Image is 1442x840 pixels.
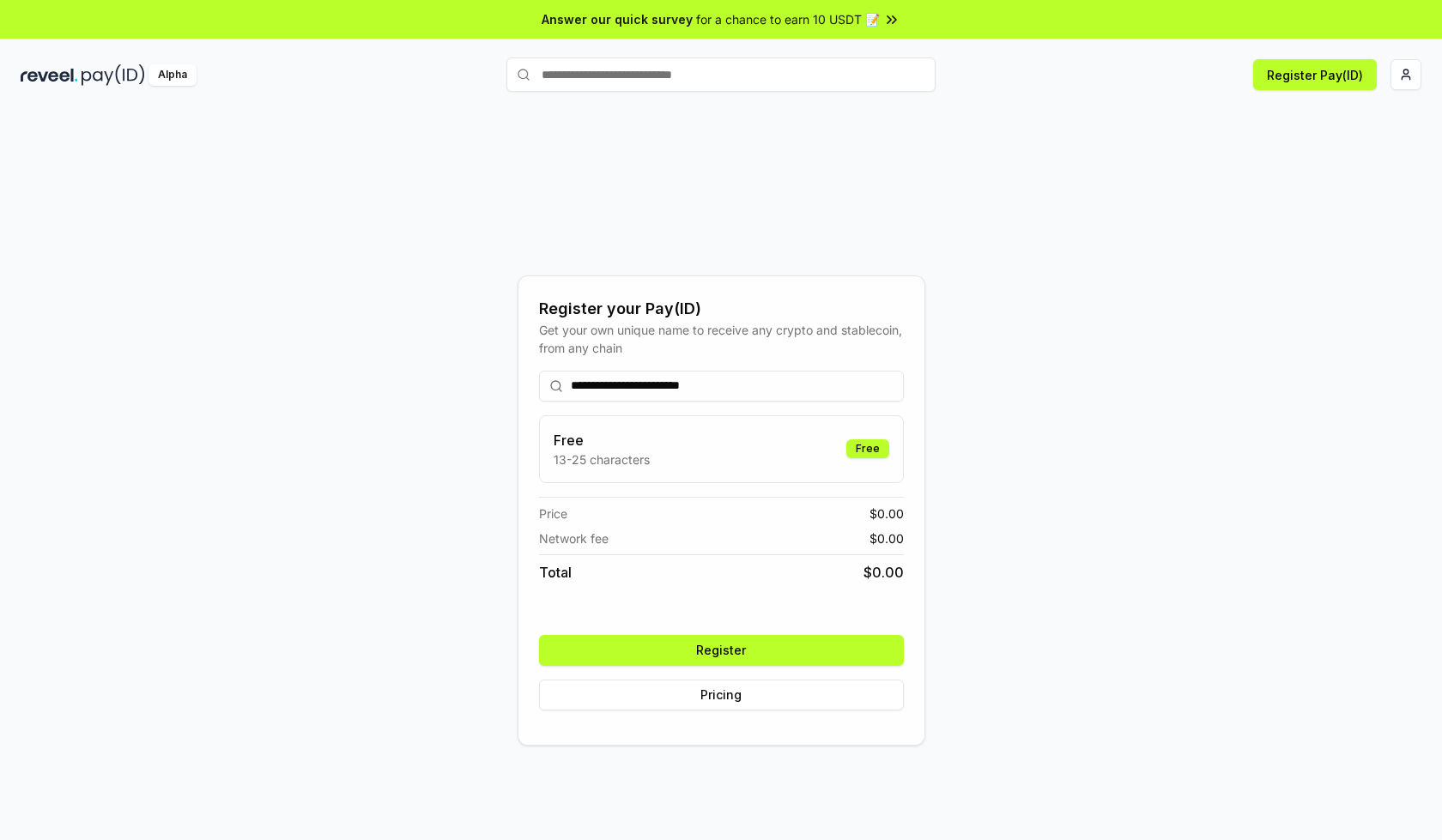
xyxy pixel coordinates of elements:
button: Register Pay(ID) [1253,59,1377,90]
p: 13-25 characters [554,450,650,468]
span: Total [539,562,572,583]
h3: Free [554,430,650,450]
img: reveel_dark [21,64,78,86]
span: $ 0.00 [869,529,904,547]
span: Answer our quick survey [542,10,693,28]
img: pay_id [82,64,145,86]
div: Register your Pay(ID) [539,297,904,321]
div: Alpha [148,64,197,86]
span: for a chance to earn 10 USDT 📝 [696,10,880,28]
div: Get your own unique name to receive any crypto and stablecoin, from any chain [539,321,904,357]
button: Pricing [539,680,904,710]
span: Price [539,505,567,523]
span: $ 0.00 [863,562,904,583]
div: Free [846,439,889,458]
button: Register [539,635,904,666]
span: $ 0.00 [869,505,904,523]
span: Network fee [539,529,609,547]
